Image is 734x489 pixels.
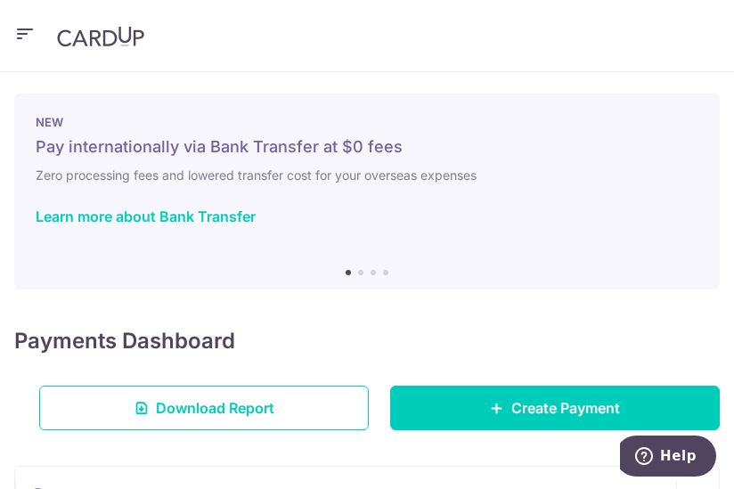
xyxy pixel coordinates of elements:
a: Download Report [39,386,369,430]
span: Create Payment [511,397,620,419]
a: Learn more about Bank Transfer [36,208,256,225]
h5: Pay internationally via Bank Transfer at $0 fees [36,136,698,158]
iframe: Opens a widget where you can find more information [620,436,716,480]
h6: Zero processing fees and lowered transfer cost for your overseas expenses [36,165,698,186]
span: Download Report [156,397,274,419]
img: CardUp [57,26,144,47]
h4: Payments Dashboard [14,325,235,357]
a: Create Payment [390,386,720,430]
p: NEW [36,115,698,129]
